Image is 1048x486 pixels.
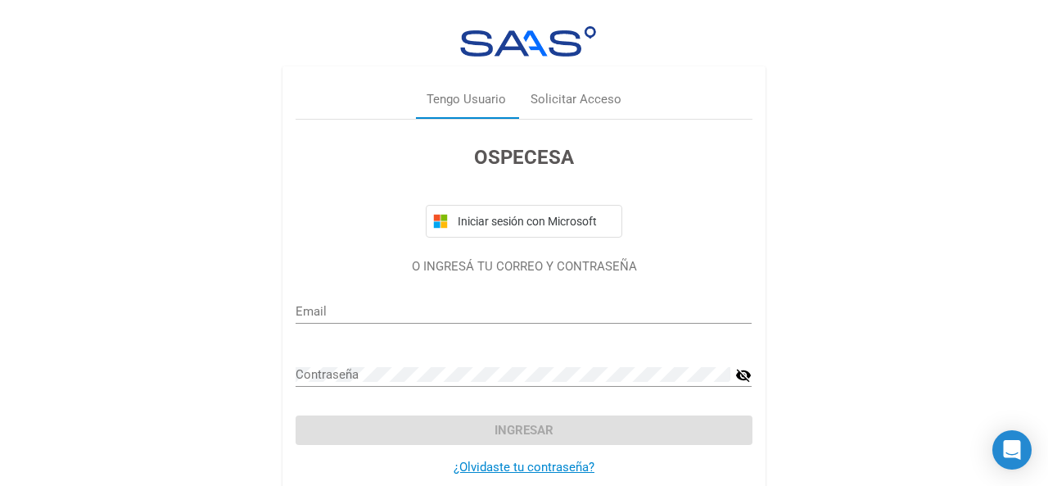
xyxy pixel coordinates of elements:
button: Ingresar [296,416,752,445]
mat-icon: visibility_off [735,366,752,385]
span: Iniciar sesión con Microsoft [454,215,615,228]
div: Tengo Usuario [427,90,506,109]
button: Iniciar sesión con Microsoft [426,205,622,238]
div: Solicitar Acceso [531,90,621,109]
h3: OSPECESA [296,143,752,172]
a: ¿Olvidaste tu contraseña? [454,460,594,475]
p: O INGRESÁ TU CORREO Y CONTRASEÑA [296,257,752,276]
span: Ingresar [495,423,553,438]
div: Open Intercom Messenger [992,430,1032,470]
